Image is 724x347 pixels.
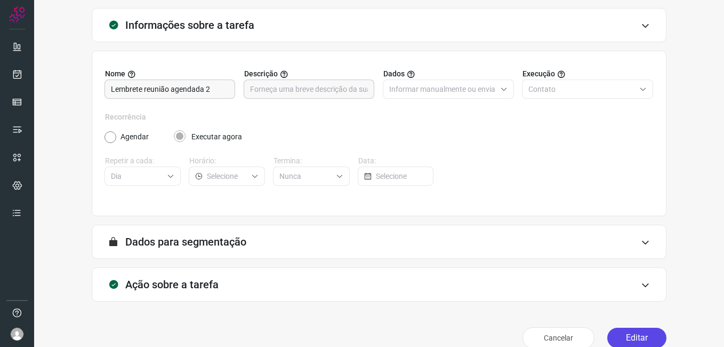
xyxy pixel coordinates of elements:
[105,112,653,123] label: Recorrência
[383,68,405,80] span: Dados
[358,155,434,167] label: Data:
[120,131,149,143] label: Agendar
[105,68,125,80] span: Nome
[279,167,331,185] input: Selecione
[105,155,181,167] label: Repetir a cada:
[111,80,229,98] input: Digite o nome para a sua tarefa.
[11,328,23,341] img: avatar-user-boy.jpg
[125,19,254,31] h3: Informações sobre a tarefa
[528,80,635,98] input: Selecione o tipo de envio
[376,167,427,185] input: Selecione
[250,80,368,98] input: Forneça uma breve descrição da sua tarefa.
[125,235,246,248] h3: Dados para segmentação
[522,68,555,80] span: Execução
[244,68,278,80] span: Descrição
[207,167,247,185] input: Selecione
[189,155,265,167] label: Horário:
[111,167,163,185] input: Selecione
[273,155,349,167] label: Termina:
[9,6,25,22] img: Logo
[389,80,496,98] input: Selecione o tipo de envio
[191,131,242,143] label: Executar agora
[125,278,219,291] h3: Ação sobre a tarefa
